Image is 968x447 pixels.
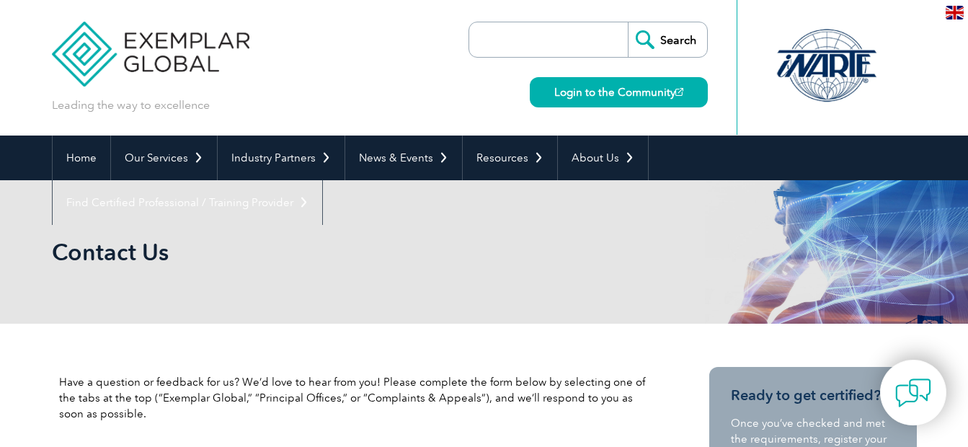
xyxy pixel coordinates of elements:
[218,136,345,180] a: Industry Partners
[53,180,322,225] a: Find Certified Professional / Training Provider
[530,77,708,107] a: Login to the Community
[52,238,605,266] h1: Contact Us
[628,22,707,57] input: Search
[345,136,462,180] a: News & Events
[946,6,964,19] img: en
[675,88,683,96] img: open_square.png
[463,136,557,180] a: Resources
[895,375,931,411] img: contact-chat.png
[731,386,895,404] h3: Ready to get certified?
[111,136,217,180] a: Our Services
[558,136,648,180] a: About Us
[59,374,650,422] p: Have a question or feedback for us? We’d love to hear from you! Please complete the form below by...
[52,97,210,113] p: Leading the way to excellence
[53,136,110,180] a: Home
